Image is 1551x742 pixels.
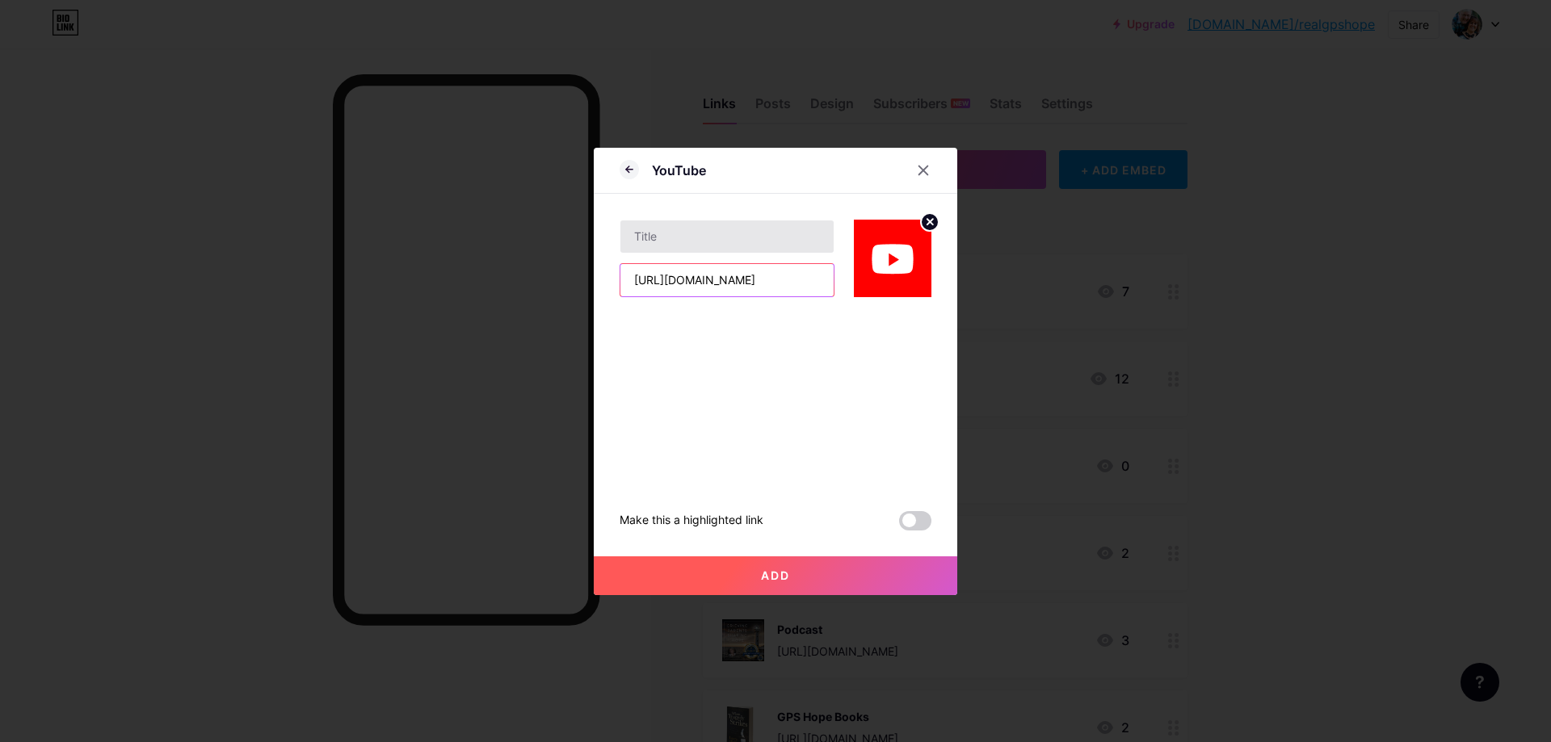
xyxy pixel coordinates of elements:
div: YouTube [652,161,706,180]
input: Title [620,220,834,253]
span: Add [761,568,790,582]
div: Make this a highlighted link [620,511,763,530]
button: Add [594,556,957,595]
input: URL [620,264,834,296]
img: link_thumbnail [854,220,931,297]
